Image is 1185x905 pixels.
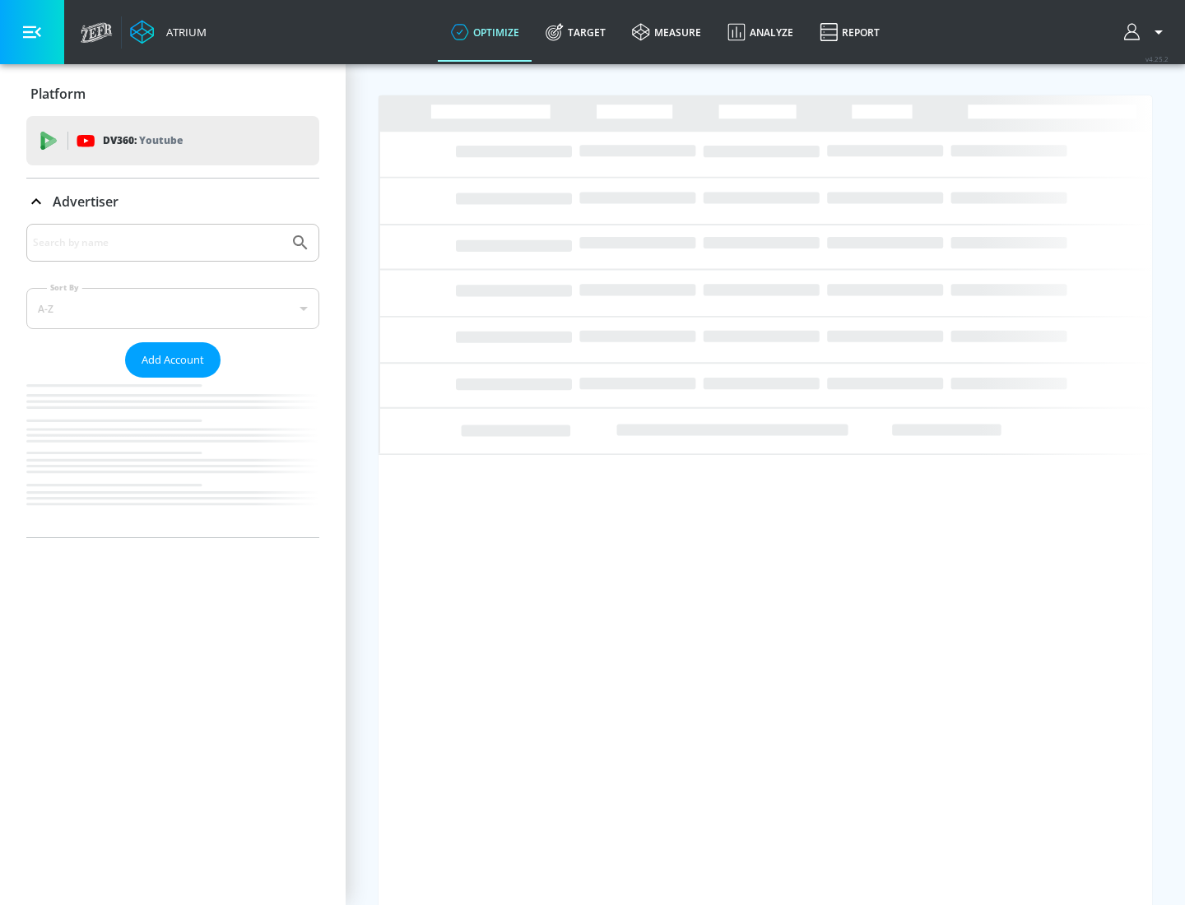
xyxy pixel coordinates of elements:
[619,2,714,62] a: measure
[26,288,319,329] div: A-Z
[806,2,893,62] a: Report
[26,179,319,225] div: Advertiser
[47,282,82,293] label: Sort By
[26,116,319,165] div: DV360: Youtube
[160,25,207,39] div: Atrium
[125,342,221,378] button: Add Account
[30,85,86,103] p: Platform
[103,132,183,150] p: DV360:
[26,71,319,117] div: Platform
[33,232,282,253] input: Search by name
[1145,54,1169,63] span: v 4.25.2
[53,193,118,211] p: Advertiser
[438,2,532,62] a: optimize
[532,2,619,62] a: Target
[130,20,207,44] a: Atrium
[142,350,204,369] span: Add Account
[714,2,806,62] a: Analyze
[26,224,319,537] div: Advertiser
[139,132,183,149] p: Youtube
[26,378,319,537] nav: list of Advertiser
